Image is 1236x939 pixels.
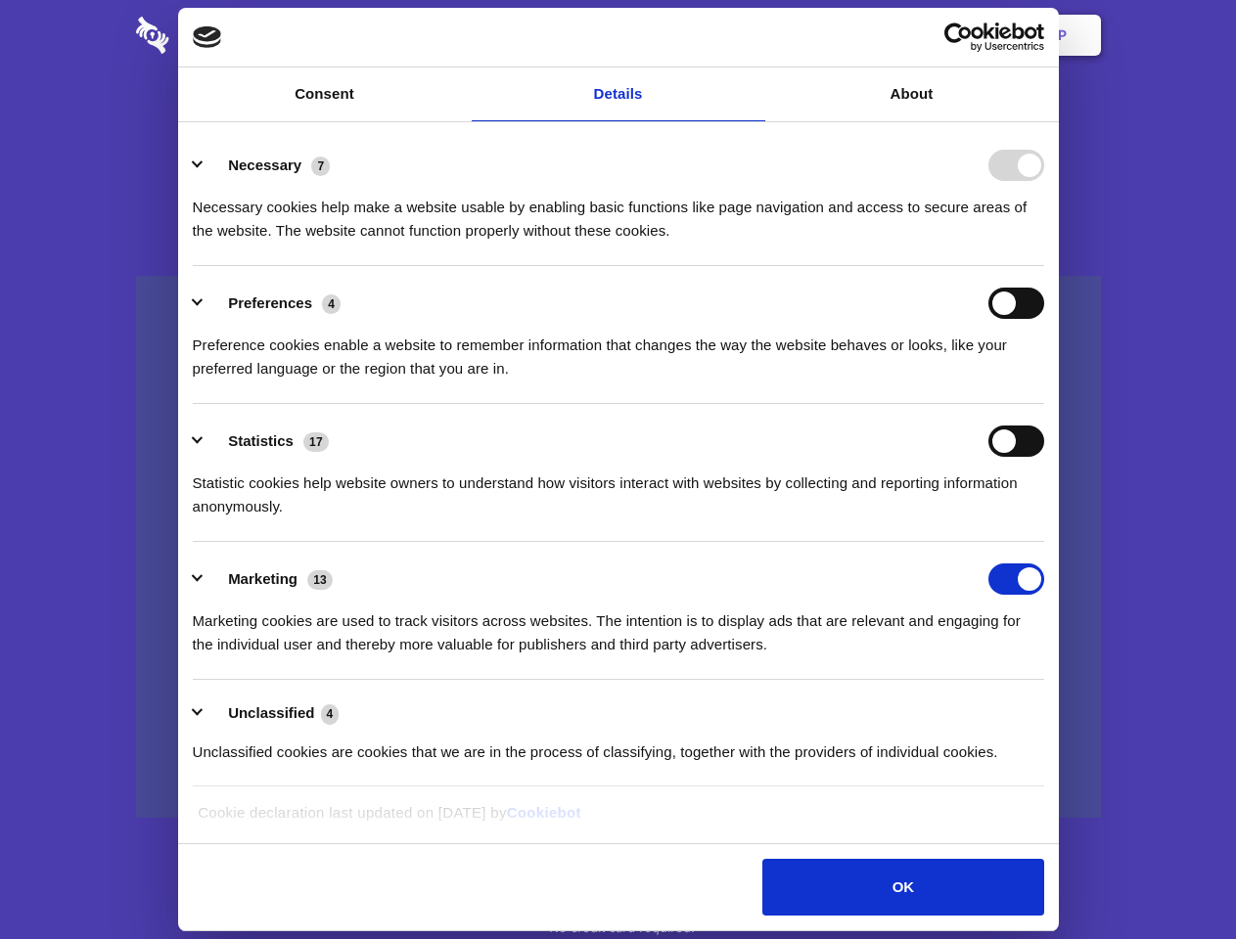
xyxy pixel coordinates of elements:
button: Necessary (7) [193,150,343,181]
a: Cookiebot [507,804,581,821]
h4: Auto-redaction of sensitive data, encrypted data sharing and self-destructing private chats. Shar... [136,178,1101,243]
span: 7 [311,156,330,176]
a: Wistia video thumbnail [136,276,1101,819]
a: About [765,67,1059,121]
button: Statistics (17) [193,425,342,457]
a: Details [472,67,765,121]
a: Consent [178,67,472,121]
a: Usercentrics Cookiebot - opens in a new window [873,22,1044,52]
img: logo [193,26,222,48]
iframe: Drift Widget Chat Controller [1138,841,1213,916]
span: 4 [322,294,341,314]
button: OK [762,859,1043,916]
a: Login [888,5,973,66]
h1: Eliminate Slack Data Loss. [136,88,1101,158]
div: Preference cookies enable a website to remember information that changes the way the website beha... [193,319,1044,380]
button: Marketing (13) [193,563,345,595]
a: Contact [794,5,884,66]
div: Unclassified cookies are cookies that we are in the process of classifying, together with the pro... [193,726,1044,764]
div: Statistic cookies help website owners to understand how visitors interact with websites by collec... [193,457,1044,518]
div: Cookie declaration last updated on [DATE] by [183,801,1053,839]
span: 4 [321,704,340,724]
label: Marketing [228,570,298,587]
span: 17 [303,432,329,452]
label: Statistics [228,432,294,449]
button: Unclassified (4) [193,701,351,726]
label: Preferences [228,294,312,311]
div: Marketing cookies are used to track visitors across websites. The intention is to display ads tha... [193,595,1044,656]
span: 13 [307,570,333,590]
img: logo-wordmark-white-trans-d4663122ce5f474addd5e946df7df03e33cb6a1c49d2221995e7729f52c070b2.svg [136,17,303,54]
label: Necessary [228,156,301,173]
div: Necessary cookies help make a website usable by enabling basic functions like page navigation and... [193,181,1044,243]
button: Preferences (4) [193,288,353,319]
a: Pricing [574,5,660,66]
